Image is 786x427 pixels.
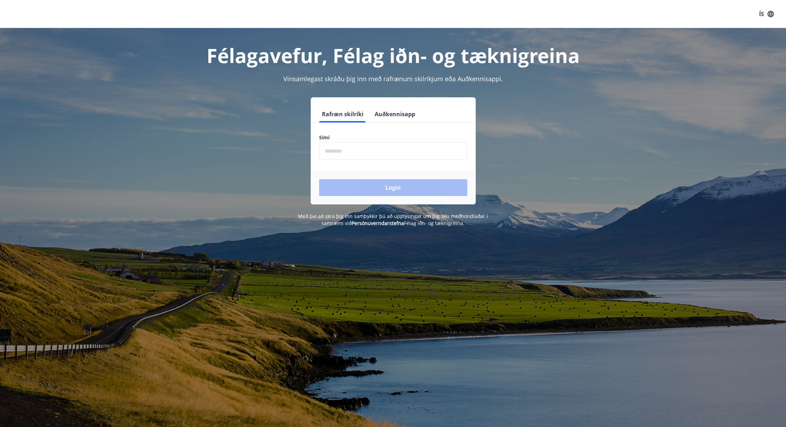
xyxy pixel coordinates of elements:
[298,213,488,226] span: Með því að skrá þig inn samþykkir þú að upplýsingar um þig séu meðhöndlaðar í samræmi við Félag i...
[319,134,467,141] label: Sími
[283,75,503,83] span: Vinsamlegast skráðu þig inn með rafrænum skilríkjum eða Auðkennisappi.
[319,106,366,122] button: Rafræn skilríki
[372,106,418,122] button: Auðkennisapp
[150,42,636,69] h1: Félagavefur, Félag iðn- og tæknigreina
[755,8,778,20] button: ÍS
[352,220,404,226] a: Persónuverndarstefna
